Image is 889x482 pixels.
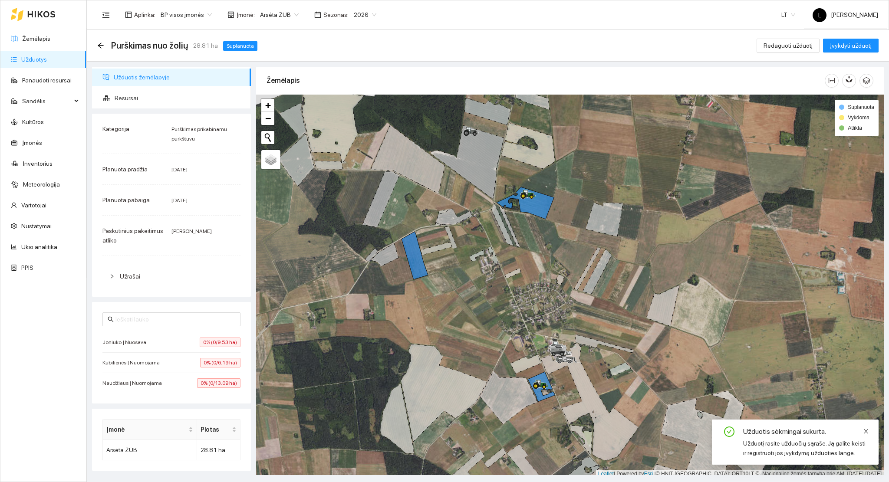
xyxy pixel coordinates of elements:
a: Zoom in [261,99,274,112]
td: Arsėta ŽŪB [103,440,197,460]
a: Užduotys [21,56,47,63]
span: shop [227,11,234,18]
span: Planuota pabaiga [102,197,150,203]
span: LT [781,8,795,21]
span: Vykdoma [848,115,869,121]
a: Inventorius [23,160,53,167]
span: Įmonė : [237,10,255,20]
button: Initiate a new search [261,131,274,144]
a: Layers [261,150,280,169]
span: Įvykdyti užduotį [830,41,872,50]
span: Purškimas prikabinamu purkštuvu [171,126,227,142]
button: Įvykdyti užduotį [823,39,879,52]
span: [PERSON_NAME] [813,11,878,18]
span: 0% (0/9.53 ha) [200,338,240,347]
span: calendar [314,11,321,18]
span: Sandėlis [22,92,72,110]
span: L [818,8,821,22]
span: Naudžiaus | Nuomojama [102,379,166,387]
span: Sezonas : [323,10,349,20]
span: Suplanuota [848,104,874,110]
span: Plotas [201,425,230,434]
td: 28.81 ha [197,440,240,460]
span: − [265,113,271,124]
input: Ieškoti lauko [115,315,235,324]
span: 2026 [354,8,376,21]
a: Redaguoti užduotį [757,42,820,49]
span: 28.81 ha [193,41,218,50]
span: right [109,274,115,279]
span: [DATE] [171,167,188,173]
span: [DATE] [171,197,188,203]
button: menu-fold [97,6,115,23]
span: Atlikta [848,125,862,131]
a: PPIS [21,264,33,271]
span: 0% (0/6.19 ha) [200,358,240,367]
span: menu-fold [102,11,110,19]
span: Kubilienės | Nuomojama [102,358,164,367]
span: Aplinka : [134,10,155,20]
a: Panaudoti resursai [22,77,72,84]
span: Purškimas nuo žolių [111,39,188,52]
span: Užrašai [120,273,140,280]
span: BP visos įmonės [161,8,212,21]
span: column-width [825,77,838,84]
a: Vartotojai [21,202,46,209]
span: Arsėta ŽŪB [260,8,299,21]
span: Joniuko | Nuosava [102,338,151,347]
button: Redaguoti užduotį [757,39,820,52]
a: Žemėlapis [22,35,50,42]
div: Žemėlapis [267,68,825,93]
div: | Powered by © HNIT-[GEOGRAPHIC_DATA]; ORT10LT ©, Nacionalinė žemės tarnyba prie AM, [DATE]-[DATE] [596,470,884,478]
span: Paskutinius pakeitimus atliko [102,227,163,244]
div: Užrašai [102,266,240,286]
a: Esri [644,471,653,477]
span: + [265,100,271,111]
span: layout [125,11,132,18]
span: [PERSON_NAME] [171,228,212,234]
span: Redaguoti užduotį [764,41,813,50]
span: close [863,428,869,434]
a: Zoom out [261,112,274,125]
a: Kultūros [22,118,44,125]
th: this column's title is Įmonė,this column is sortable [103,420,197,440]
span: 0% (0/13.09 ha) [197,378,240,388]
a: Meteorologija [23,181,60,188]
span: check-circle [724,426,734,439]
span: Užduotis žemėlapyje [114,69,244,86]
th: this column's title is Plotas,this column is sortable [197,420,240,440]
span: search [108,316,114,322]
span: Įmonė [106,425,187,434]
button: column-width [825,74,839,88]
a: Nustatymai [21,223,52,230]
div: Užduotis sėkmingai sukurta. [743,426,868,437]
a: Ūkio analitika [21,243,57,250]
span: Planuota pradžia [102,166,148,173]
span: Resursai [115,89,244,107]
div: Atgal [97,42,104,49]
span: | [655,471,656,477]
span: arrow-left [97,42,104,49]
div: Užduotį rasite užduočių sąraše. Ją galite keisti ir registruoti jos įvykdymą užduoties lange. [743,439,868,458]
span: Suplanuota [223,41,257,51]
a: Įmonės [22,139,42,146]
span: Kategorija [102,125,129,132]
a: Leaflet [598,471,614,477]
